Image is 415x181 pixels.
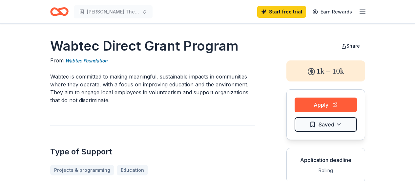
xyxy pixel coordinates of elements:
button: Saved [295,117,357,132]
div: Rolling [292,167,360,174]
div: From [50,57,255,65]
span: Saved [319,120,334,129]
a: Education [117,165,148,175]
a: Wabtec Foundation [65,57,107,65]
h1: Wabtec Direct Grant Program [50,37,255,55]
h2: Type of Support [50,147,255,157]
a: Projects & programming [50,165,114,175]
a: Start free trial [257,6,306,18]
p: Wabtec is committed to making meaningful, sustainable impacts in communities where they operate, ... [50,73,255,104]
button: Apply [295,98,357,112]
button: [PERSON_NAME] Theatre Club [74,5,153,18]
button: Share [336,39,365,53]
span: Share [346,43,360,49]
a: Earn Rewards [309,6,356,18]
a: Home [50,4,69,19]
div: Application deadline [292,156,360,164]
div: 1k – 10k [286,60,365,81]
span: [PERSON_NAME] Theatre Club [87,8,139,16]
